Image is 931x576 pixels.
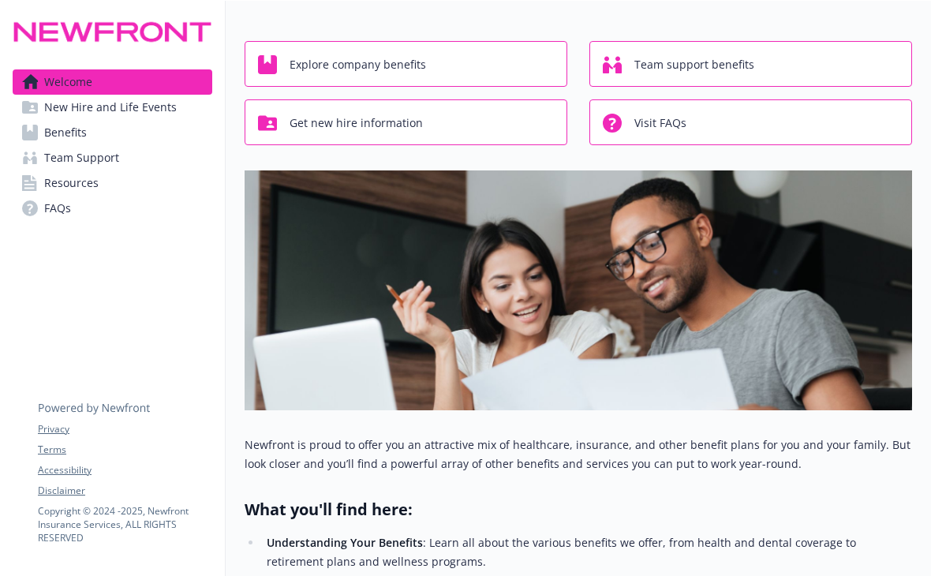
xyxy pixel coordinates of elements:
[38,484,211,498] a: Disclaimer
[634,108,686,138] span: Visit FAQs
[290,50,426,80] span: Explore company benefits
[290,108,423,138] span: Get new hire information
[44,145,119,170] span: Team Support
[13,69,212,95] a: Welcome
[13,170,212,196] a: Resources
[245,99,567,145] button: Get new hire information
[44,95,177,120] span: New Hire and Life Events
[262,533,912,571] li: : Learn all about the various benefits we offer, from health and dental coverage to retirement pl...
[634,50,754,80] span: Team support benefits
[245,41,567,87] button: Explore company benefits
[44,170,99,196] span: Resources
[38,443,211,457] a: Terms
[13,196,212,221] a: FAQs
[245,436,912,473] p: Newfront is proud to offer you an attractive mix of healthcare, insurance, and other benefit plan...
[44,69,92,95] span: Welcome
[589,41,912,87] button: Team support benefits
[245,170,912,410] img: overview page banner
[13,145,212,170] a: Team Support
[13,120,212,145] a: Benefits
[38,463,211,477] a: Accessibility
[44,120,87,145] span: Benefits
[589,99,912,145] button: Visit FAQs
[267,535,423,550] strong: Understanding Your Benefits
[38,422,211,436] a: Privacy
[245,499,912,521] h2: What you'll find here:
[44,196,71,221] span: FAQs
[13,95,212,120] a: New Hire and Life Events
[38,504,211,544] p: Copyright © 2024 - 2025 , Newfront Insurance Services, ALL RIGHTS RESERVED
